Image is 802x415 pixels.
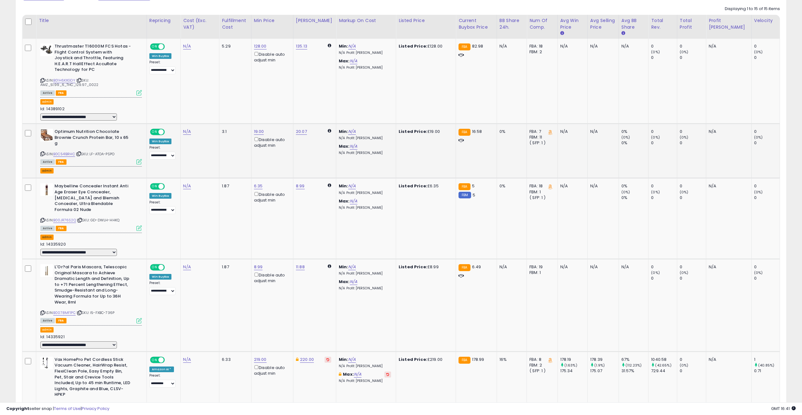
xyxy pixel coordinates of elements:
[296,183,305,189] a: 8.99
[350,198,357,204] a: N/A
[40,183,53,196] img: 31rFXSjwFfL._SL40_.jpg
[149,17,178,24] div: Repricing
[149,139,172,144] div: Win BuyBox
[40,99,54,105] button: admin
[82,406,109,412] a: Privacy Policy
[621,135,630,140] small: (0%)
[754,264,780,270] div: 0
[350,279,357,285] a: N/A
[758,363,774,368] small: (40.85%)
[459,129,470,136] small: FBA
[651,276,677,281] div: 0
[529,43,552,49] div: FBA: 18
[651,264,677,270] div: 0
[560,368,587,374] div: 175.34
[151,44,159,49] span: ON
[621,190,630,195] small: (0%)
[529,129,552,134] div: FBA: 7
[56,318,66,323] span: FBA
[254,183,263,189] a: 6.35
[651,183,677,189] div: 0
[680,183,706,189] div: 0
[399,183,427,189] b: Listed Price:
[680,190,689,195] small: (0%)
[754,270,763,275] small: (0%)
[499,129,522,134] div: 0%
[621,140,649,146] div: 0%
[254,43,267,49] a: 128.00
[399,17,453,24] div: Listed Price
[77,310,114,315] span: | SKU: I5-FXBC-736P
[590,129,614,134] div: N/A
[680,140,706,146] div: 0
[151,265,159,270] span: ON
[149,193,172,199] div: Win BuyBox
[621,368,649,374] div: 31.57%
[709,43,747,49] div: N/A
[40,106,65,112] span: Id: 14389102
[40,43,142,95] div: ASIN:
[459,192,471,198] small: FBM
[651,190,660,195] small: (0%)
[621,357,649,362] div: 67%
[754,195,780,201] div: 0
[151,357,159,362] span: ON
[560,17,585,31] div: Avg Win Price
[149,274,172,280] div: Win BuyBox
[53,310,76,316] a: B0078MF1PC
[40,264,142,323] div: ASIN:
[343,371,354,377] b: Max:
[339,136,391,140] p: N/A Profit [PERSON_NAME]
[53,151,75,157] a: B0C541BRHC
[296,17,333,24] div: [PERSON_NAME]
[621,43,644,49] div: N/A
[149,60,176,74] div: Preset:
[151,184,159,189] span: ON
[40,264,53,277] img: 31GhsKAl67L._SL40_.jpg
[651,49,660,54] small: (0%)
[222,264,246,270] div: 1.87
[339,151,391,155] p: N/A Profit [PERSON_NAME]
[149,373,176,388] div: Preset:
[529,195,552,201] div: ( SFP: 1 )
[40,226,55,231] span: All listings currently available for purchase on Amazon
[53,78,75,83] a: B01H6KXGDY
[709,264,747,270] div: N/A
[300,356,314,363] a: 220.00
[222,43,246,49] div: 5.29
[680,357,706,362] div: 0
[621,195,649,201] div: 0%
[40,334,65,340] span: Id: 14335921
[754,357,780,362] div: 1
[754,368,780,374] div: 0.71
[626,363,642,368] small: (112.23%)
[680,195,706,201] div: 0
[222,17,249,31] div: Fulfillment Cost
[771,406,796,412] span: 2025-09-15 16:41 GMT
[348,356,356,363] a: N/A
[40,183,142,230] div: ASIN:
[754,183,780,189] div: 0
[40,159,55,165] span: All listings currently available for purchase on Amazon
[348,183,356,189] a: N/A
[594,363,605,368] small: (1.9%)
[183,17,216,31] div: Cost (Exc. VAT)
[399,183,451,189] div: £6.35
[709,357,747,362] div: N/A
[149,367,174,372] div: Amazon AI *
[621,17,646,31] div: Avg BB Share
[40,90,55,96] span: All listings currently available for purchase on Amazon
[164,265,174,270] span: OFF
[339,279,350,285] b: Max:
[339,143,350,149] b: Max:
[754,129,780,134] div: 0
[53,218,76,223] a: B00JR76S2Q
[55,183,131,214] b: Maybelline Concealer Instant Anti Age Eraser Eye Concealer, [MEDICAL_DATA] and Blemish Concealer,...
[564,363,577,368] small: (1.63%)
[339,364,391,368] p: N/A Profit [PERSON_NAME]
[499,264,522,270] div: N/A
[254,128,264,135] a: 19.00
[621,31,625,36] small: Avg BB Share.
[77,218,119,223] span: | SKU: GD-DWLH-HHKQ
[149,145,176,160] div: Preset:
